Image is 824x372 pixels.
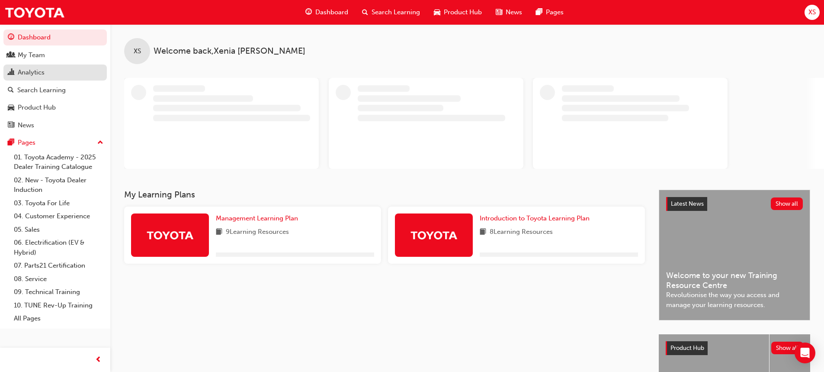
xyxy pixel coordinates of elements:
img: Trak [410,227,458,243]
span: guage-icon [8,34,14,42]
a: Product Hub [3,100,107,116]
span: Latest News [671,200,704,207]
img: Trak [146,227,194,243]
img: Trak [4,3,65,22]
button: Show all [771,197,803,210]
span: Pages [546,7,564,17]
span: people-icon [8,52,14,59]
span: Product Hub [444,7,482,17]
h3: My Learning Plans [124,190,645,200]
span: chart-icon [8,69,14,77]
div: My Team [18,50,45,60]
a: 02. New - Toyota Dealer Induction [10,174,107,197]
span: pages-icon [536,7,542,18]
span: news-icon [496,7,502,18]
a: My Team [3,47,107,63]
a: pages-iconPages [529,3,571,21]
a: Management Learning Plan [216,213,301,223]
span: book-icon [480,227,486,238]
a: 06. Electrification (EV & Hybrid) [10,236,107,259]
a: Latest NewsShow allWelcome to your new Training Resource CentreRevolutionise the way you access a... [659,190,810,320]
span: Dashboard [315,7,348,17]
span: prev-icon [95,355,102,366]
a: 01. Toyota Academy - 2025 Dealer Training Catalogue [10,151,107,174]
span: car-icon [8,104,14,112]
button: Pages [3,135,107,151]
a: news-iconNews [489,3,529,21]
span: XS [808,7,816,17]
span: Introduction to Toyota Learning Plan [480,214,590,222]
button: Show all [771,342,804,354]
div: News [18,120,34,130]
span: Welcome to your new Training Resource Centre [666,271,803,290]
span: Search Learning [372,7,420,17]
a: search-iconSearch Learning [355,3,427,21]
span: Welcome back , Xenia [PERSON_NAME] [154,46,305,56]
span: car-icon [434,7,440,18]
span: XS [134,46,141,56]
a: All Pages [10,312,107,325]
button: XS [805,5,820,20]
a: 03. Toyota For Life [10,197,107,210]
a: 04. Customer Experience [10,210,107,223]
span: News [506,7,522,17]
a: Analytics [3,65,107,81]
span: 9 Learning Resources [226,227,289,238]
span: search-icon [8,87,14,94]
span: search-icon [362,7,368,18]
a: Dashboard [3,29,107,45]
span: up-icon [97,137,103,149]
span: Management Learning Plan [216,214,298,222]
a: guage-iconDashboard [298,3,355,21]
span: Revolutionise the way you access and manage your learning resources. [666,290,803,310]
a: car-iconProduct Hub [427,3,489,21]
a: Search Learning [3,82,107,98]
div: Open Intercom Messenger [795,343,815,363]
span: news-icon [8,122,14,129]
a: Product HubShow all [666,341,803,355]
span: pages-icon [8,139,14,147]
div: Product Hub [18,103,56,113]
a: Introduction to Toyota Learning Plan [480,213,593,223]
div: Pages [18,138,35,148]
span: guage-icon [305,7,312,18]
div: Analytics [18,68,45,78]
a: 07. Parts21 Certification [10,259,107,272]
a: Latest NewsShow all [666,197,803,211]
span: Product Hub [670,344,704,352]
a: 09. Technical Training [10,285,107,299]
a: News [3,117,107,133]
span: book-icon [216,227,222,238]
a: 10. TUNE Rev-Up Training [10,299,107,312]
button: DashboardMy TeamAnalyticsSearch LearningProduct HubNews [3,28,107,135]
span: 8 Learning Resources [490,227,553,238]
a: 05. Sales [10,223,107,236]
a: 08. Service [10,272,107,286]
div: Search Learning [17,85,66,95]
